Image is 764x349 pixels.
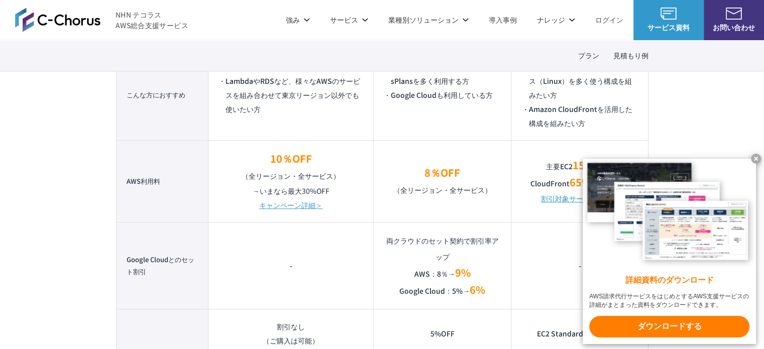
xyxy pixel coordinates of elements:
[537,15,575,25] p: ナレッジ
[589,275,749,286] x-t: 詳細資料のダウンロード
[521,60,637,102] li: WebサービスなどEC2インスタンス（Linux）を多く使う構成を組みたい方
[583,159,756,344] a: 詳細資料のダウンロード AWS請求代行サービスをはじめとするAWS支援サービスの詳細がまとまった資料をダウンロードできます。 ダウンロードする
[384,165,501,198] p: （全リージョン・全サービス）
[661,8,677,20] img: AWS総合支援サービス C-Chorus サービス資料
[633,22,704,33] span: サービス資料
[613,50,648,61] a: 見積もり例
[521,102,637,130] li: Amazon CloudFrontを活用した構成を組みたい方
[116,10,188,31] span: NHN テコラス AWS総合支援サービス
[116,222,208,309] th: Google Cloudとのセット割引
[388,15,469,25] p: 業種別ソリューション
[374,222,511,309] td: 両クラウドのセット契約で割引率アップ AWS：8％→ Google Cloud：5%→
[330,15,368,25] p: サービス
[589,292,749,309] x-t: AWS請求代行サービスをはじめとするAWS支援サービスの詳細がまとまった資料をダウンロードできます。
[595,15,623,25] a: ログイン
[260,186,330,196] em: いまなら最大30%OFF
[569,175,610,189] em: 65%OFF
[470,282,485,297] em: 6%
[384,60,501,88] li: リザーブドインスタンス・SavingsPlansを多く利用する方
[455,265,471,280] em: 9%
[578,50,599,61] a: プラン
[541,191,618,205] a: 割引対象サービス詳細＞
[116,140,208,222] th: AWS利用料
[521,157,637,191] p: 主要EC2 CloudFront など
[15,8,100,32] img: AWS総合支援サービス C-Chorus
[270,151,312,166] em: 10％OFF
[511,222,648,309] td: -
[704,22,764,33] span: お問い合わせ
[726,8,742,20] img: お問い合わせ
[15,8,188,32] a: AWS総合支援サービス C-Chorus NHN テコラスAWS総合支援サービス
[259,198,322,212] a: キャンペーン詳細＞
[424,165,460,180] em: 8％OFF
[572,158,613,172] em: 15%OFF
[219,74,363,116] li: LambdaやRDSなど、様々なAWSのサービスを組み合わせて東京リージョン以外でも使いたい方
[116,49,208,140] th: こんな方におすすめ
[219,151,363,184] p: （全リージョン・全サービス）
[208,222,374,309] td: -
[384,88,501,102] li: Google Cloudも利用している方
[489,15,517,25] a: 導入事例
[208,140,374,222] td: →
[589,316,749,337] x-t: ダウンロードする
[286,15,310,25] p: 強み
